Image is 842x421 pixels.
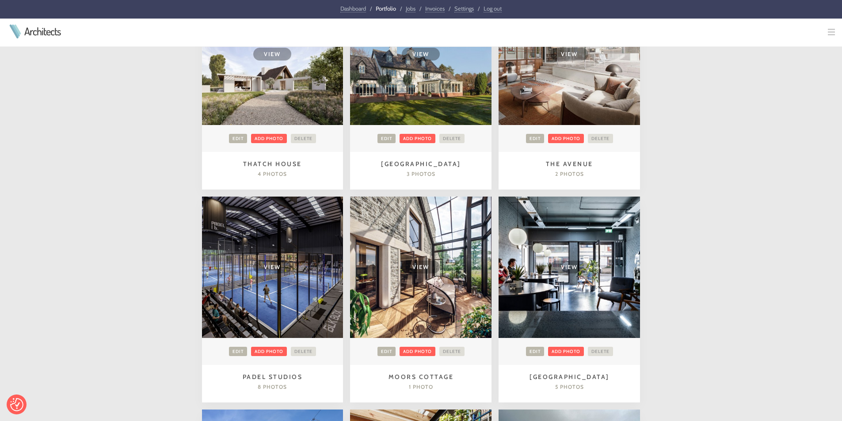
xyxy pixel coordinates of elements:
a: Edit [526,347,544,356]
a: [GEOGRAPHIC_DATA] [530,373,610,381]
a: View [350,197,491,338]
a: Settings [454,5,474,12]
a: Thatch House [243,160,302,168]
span: View [253,261,291,273]
a: [GEOGRAPHIC_DATA] [381,160,461,168]
a: Dashboard [340,5,366,12]
a: Edit [526,134,544,143]
a: View [202,197,343,338]
a: Edit [377,134,396,143]
span: 5 photos [555,383,584,390]
a: Log out [484,5,502,12]
img: Revisit consent button [10,398,23,411]
span: / [449,5,450,12]
a: Add photo [548,134,584,143]
span: View [402,48,440,61]
a: Add photo [251,134,287,143]
span: View [550,48,588,61]
span: 1 photo [409,383,433,390]
span: 3 photos [407,171,435,177]
button: Consent Preferences [10,398,23,411]
span: / [478,5,480,12]
a: Add photo [400,134,435,143]
span: / [400,5,402,12]
a: Add photo [548,347,584,356]
a: Architects [24,26,61,37]
a: Padel Studios [243,373,303,381]
span: 2 photos [555,171,584,177]
span: / [419,5,421,12]
a: Delete [588,134,613,143]
a: Edit [377,347,396,356]
a: Portfolio [376,5,396,12]
a: Edit [229,347,247,356]
a: Add photo [400,347,435,356]
a: Jobs [406,5,415,12]
span: View [550,261,588,273]
a: Delete [439,347,465,356]
img: Architects [7,24,23,38]
span: / [370,5,372,12]
a: Add photo [251,347,287,356]
a: Delete [291,347,316,356]
a: Invoices [425,5,445,12]
a: The Avenue [546,160,593,168]
a: View [499,197,640,338]
span: 8 photos [258,383,287,390]
a: Edit [229,134,247,143]
a: Delete [439,134,465,143]
span: 4 photos [258,171,287,177]
a: Delete [588,347,613,356]
a: Moors Cottage [389,373,454,381]
a: Delete [291,134,316,143]
span: View [402,261,440,273]
span: View [253,48,291,61]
